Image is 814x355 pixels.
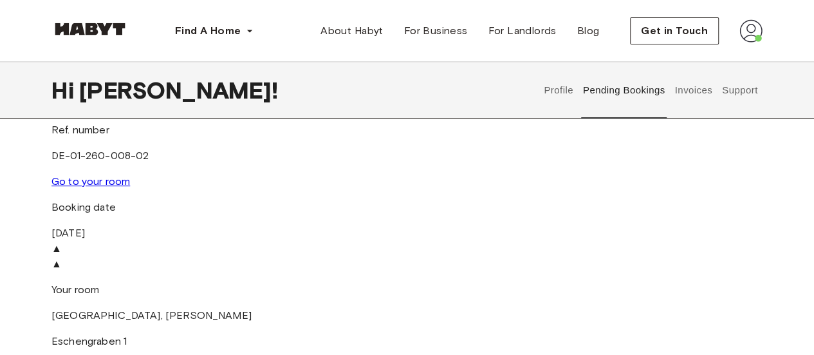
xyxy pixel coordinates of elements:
p: Eschengraben 1 [51,334,288,349]
p: Booking date [51,200,288,215]
a: For Landlords [477,18,566,44]
p: Ref. number [51,122,288,138]
span: Get in Touch [641,23,708,39]
button: Pending Bookings [581,62,667,119]
div: user profile tabs [539,62,763,119]
span: Hi [51,77,79,104]
div: ▲ [51,256,763,272]
span: [PERSON_NAME] ! [79,77,278,104]
button: Support [720,62,759,119]
a: For Business [394,18,478,44]
p: DE-01-260-008-02 [51,148,288,164]
span: For Landlords [488,23,556,39]
img: avatar [739,19,763,43]
div: [DATE] [51,200,288,241]
img: Habyt [51,23,129,35]
button: Find A Home [165,18,264,44]
a: About Habyt [310,18,393,44]
span: Blog [577,23,600,39]
span: For Business [404,23,468,39]
button: Profile [542,62,575,119]
button: Invoices [673,62,714,119]
a: Blog [567,18,610,44]
a: Go to your room [51,175,130,187]
button: Get in Touch [630,17,719,44]
p: [GEOGRAPHIC_DATA] , [PERSON_NAME] [51,308,288,323]
span: About Habyt [320,23,383,39]
div: ▲ [51,241,763,256]
p: Your room [51,282,288,298]
span: Find A Home [175,23,241,39]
